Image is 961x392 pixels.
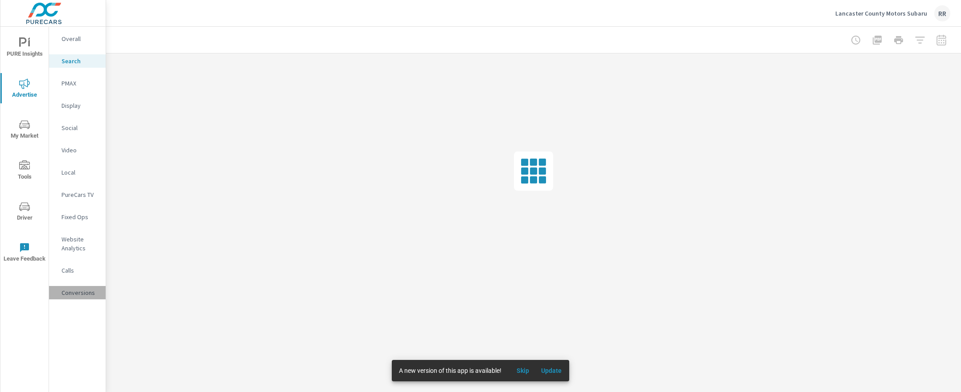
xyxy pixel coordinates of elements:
span: Advertise [3,78,46,100]
span: Skip [512,367,534,375]
button: Skip [509,363,537,378]
p: Overall [62,34,99,43]
p: Display [62,101,99,110]
div: Social [49,121,106,135]
span: A new version of this app is available! [399,367,501,374]
div: Display [49,99,106,112]
p: Lancaster County Motors Subaru [835,9,927,17]
div: PMAX [49,77,106,90]
div: PureCars TV [49,188,106,201]
div: Overall [49,32,106,45]
button: Update [537,363,566,378]
p: PureCars TV [62,190,99,199]
span: PURE Insights [3,37,46,59]
span: My Market [3,119,46,141]
p: Conversions [62,288,99,297]
p: Social [62,123,99,132]
p: Local [62,168,99,177]
span: Driver [3,201,46,223]
p: Fixed Ops [62,212,99,221]
div: Fixed Ops [49,210,106,224]
div: Local [49,166,106,179]
p: Search [62,57,99,65]
div: Search [49,54,106,68]
div: nav menu [0,27,49,273]
div: Calls [49,264,106,277]
span: Leave Feedback [3,242,46,264]
div: Website Analytics [49,233,106,255]
span: Update [541,367,562,375]
p: PMAX [62,79,99,88]
span: Tools [3,160,46,182]
p: Website Analytics [62,235,99,253]
div: RR [934,5,950,21]
div: Conversions [49,286,106,299]
p: Video [62,146,99,155]
p: Calls [62,266,99,275]
div: Video [49,143,106,157]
